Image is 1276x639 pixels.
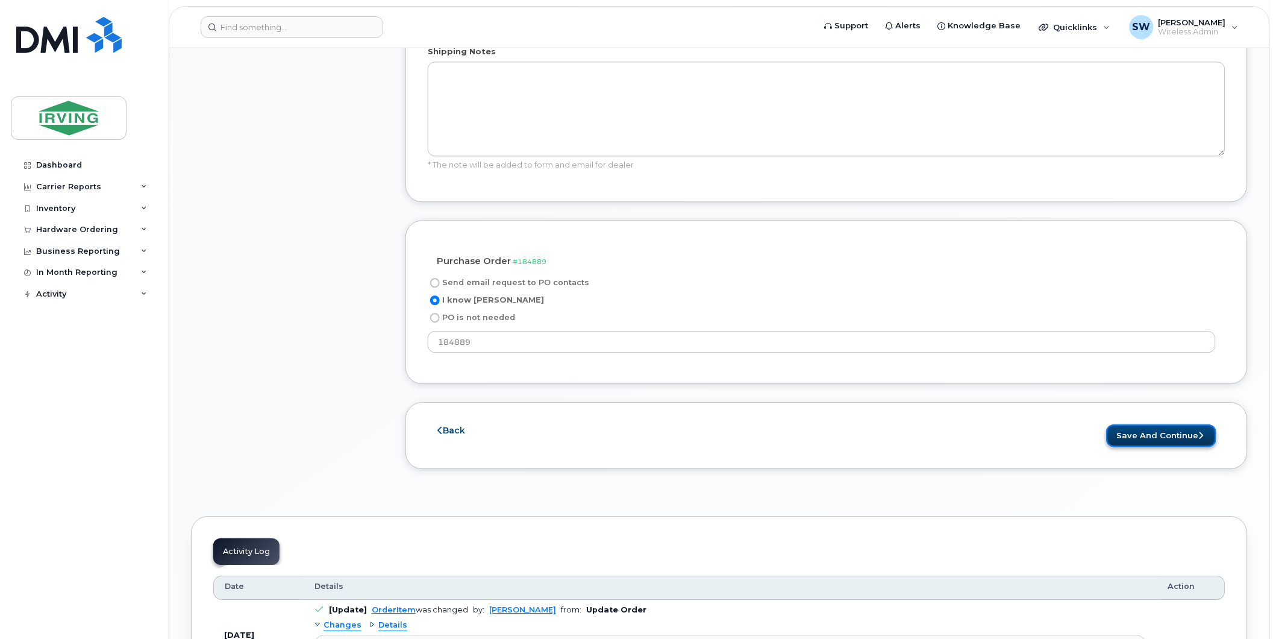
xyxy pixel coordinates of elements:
[437,256,1216,266] h4: Purchase Order
[329,605,367,614] b: [Update]
[586,605,646,614] b: Update Order
[372,605,468,614] div: was changed
[428,159,1225,171] div: * The note will be added to form and email for dealer
[314,581,343,592] span: Details
[442,313,515,322] span: PO is not needed
[1107,424,1216,447] button: Save and Continue
[324,620,361,631] span: Changes
[1133,20,1151,34] span: SW
[1159,27,1226,37] span: Wireless Admin
[430,295,440,305] input: I know [PERSON_NAME]
[930,14,1030,38] a: Knowledge Base
[428,331,1216,353] input: Purchase order number
[442,278,589,287] span: Send email request to PO contacts
[473,605,484,614] span: by:
[201,16,383,38] input: Find something...
[1159,17,1226,27] span: [PERSON_NAME]
[835,20,869,32] span: Support
[489,605,556,614] a: [PERSON_NAME]
[225,581,244,592] span: Date
[1157,576,1225,600] th: Action
[378,620,407,631] span: Details
[428,46,496,57] label: Shipping Notes
[372,605,416,614] a: OrderItem
[513,257,546,266] span: #184889
[896,20,921,32] span: Alerts
[1031,15,1119,39] div: Quicklinks
[561,605,581,614] span: from:
[877,14,930,38] a: Alerts
[1054,22,1098,32] span: Quicklinks
[442,295,544,304] span: I know [PERSON_NAME]
[430,278,440,288] input: Send email request to PO contacts
[437,425,465,436] a: Back
[430,313,440,323] input: PO is not needed
[816,14,877,38] a: Support
[948,20,1021,32] span: Knowledge Base
[1121,15,1247,39] div: Sherry Wood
